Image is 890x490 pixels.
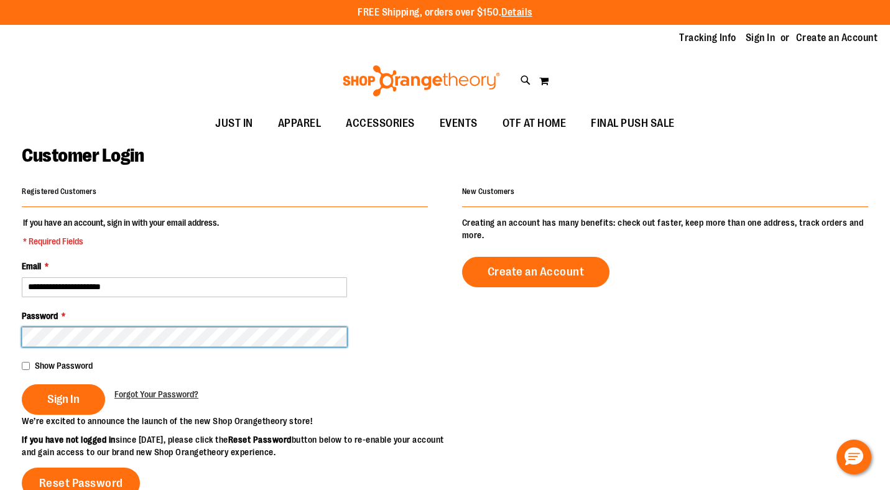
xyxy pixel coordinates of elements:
a: EVENTS [427,109,490,138]
a: APPAREL [266,109,334,138]
a: Create an Account [796,31,878,45]
strong: Registered Customers [22,187,96,196]
img: Shop Orangetheory [341,65,502,96]
strong: If you have not logged in [22,435,116,445]
strong: New Customers [462,187,515,196]
span: Password [22,311,58,321]
span: JUST IN [215,109,253,137]
p: Creating an account has many benefits: check out faster, keep more than one address, track orders... [462,216,868,241]
button: Sign In [22,384,105,415]
a: OTF AT HOME [490,109,579,138]
a: JUST IN [203,109,266,138]
p: We’re excited to announce the launch of the new Shop Orangetheory store! [22,415,445,427]
span: EVENTS [440,109,478,137]
span: OTF AT HOME [503,109,567,137]
span: Forgot Your Password? [114,389,198,399]
span: ACCESSORIES [346,109,415,137]
span: Create an Account [488,265,585,279]
p: FREE Shipping, orders over $150. [358,6,532,20]
a: Create an Account [462,257,610,287]
a: Sign In [746,31,776,45]
a: Tracking Info [679,31,736,45]
button: Hello, have a question? Let’s chat. [837,440,871,474]
span: APPAREL [278,109,322,137]
span: Customer Login [22,145,144,166]
span: Sign In [47,392,80,406]
span: Reset Password [39,476,123,490]
legend: If you have an account, sign in with your email address. [22,216,220,247]
a: Details [501,7,532,18]
a: ACCESSORIES [333,109,427,138]
span: Email [22,261,41,271]
a: FINAL PUSH SALE [578,109,687,138]
span: Show Password [35,361,93,371]
p: since [DATE], please click the button below to re-enable your account and gain access to our bran... [22,433,445,458]
span: * Required Fields [23,235,219,247]
a: Forgot Your Password? [114,388,198,400]
strong: Reset Password [228,435,292,445]
span: FINAL PUSH SALE [591,109,675,137]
